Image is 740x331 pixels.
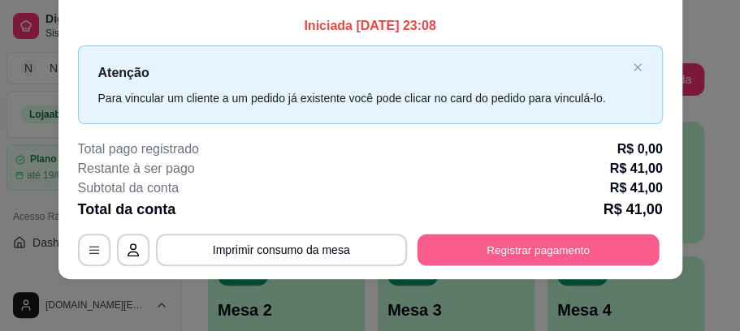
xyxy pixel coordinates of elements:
[98,89,626,107] div: Para vincular um cliente a um pedido já existente você pode clicar no card do pedido para vinculá...
[633,62,643,73] button: close
[610,178,663,198] p: R$ 41,00
[78,178,180,198] p: Subtotal da conta
[78,198,176,221] p: Total da conta
[98,62,626,83] p: Atenção
[603,198,662,221] p: R$ 41,00
[417,234,659,266] button: Registrar pagamento
[78,16,663,36] p: Iniciada [DATE] 23:08
[633,62,643,72] span: close
[610,159,663,178] p: R$ 41,00
[156,234,407,266] button: Imprimir consumo da mesa
[78,159,195,178] p: Restante à ser pago
[78,140,199,159] p: Total pago registrado
[617,140,662,159] p: R$ 0,00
